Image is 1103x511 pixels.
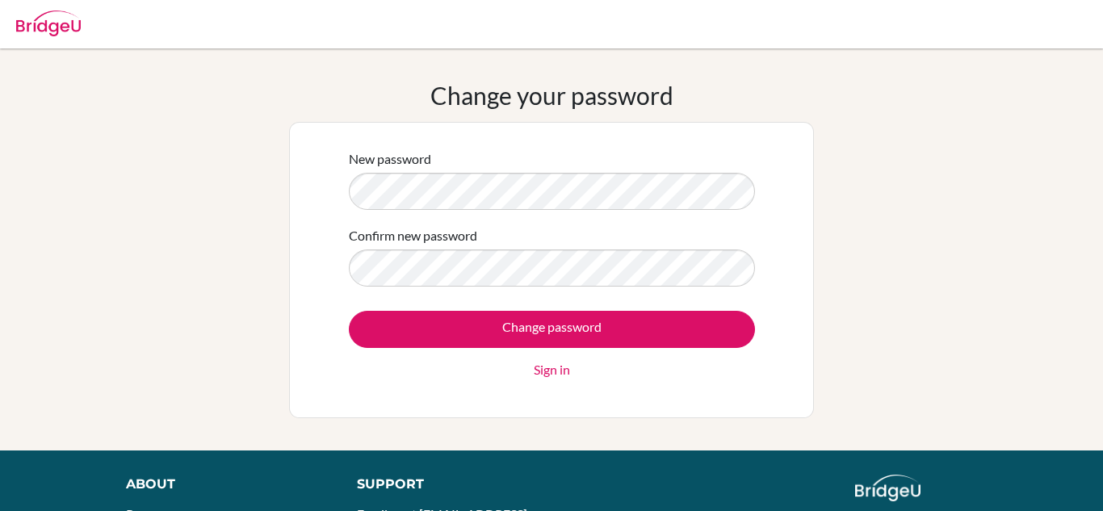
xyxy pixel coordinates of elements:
img: Bridge-U [16,10,81,36]
img: logo_white@2x-f4f0deed5e89b7ecb1c2cc34c3e3d731f90f0f143d5ea2071677605dd97b5244.png [855,475,921,501]
input: Change password [349,311,755,348]
label: Confirm new password [349,226,477,245]
a: Sign in [534,360,570,379]
label: New password [349,149,431,169]
div: Support [357,475,535,494]
h1: Change your password [430,81,673,110]
div: About [126,475,321,494]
